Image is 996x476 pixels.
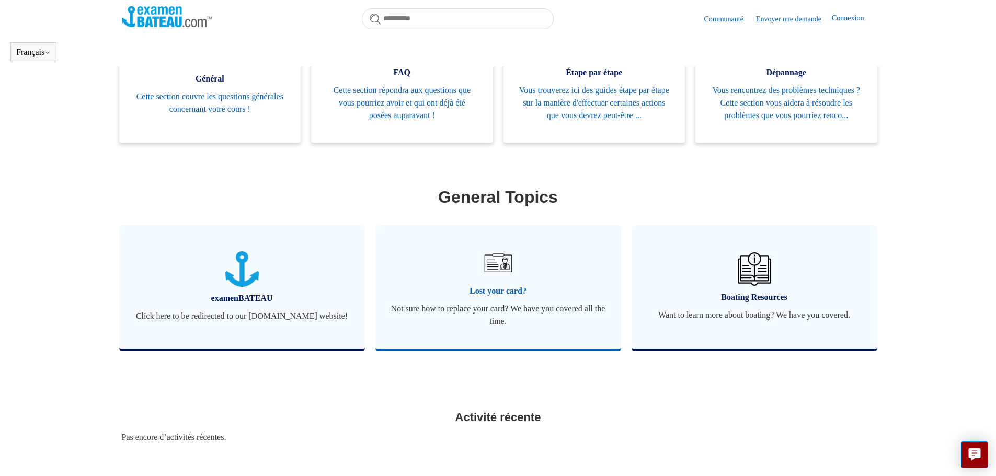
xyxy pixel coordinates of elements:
span: FAQ [327,66,477,79]
a: Étape par étape Vous trouverez ici des guides étape par étape sur la manière d'effectuer certaine... [503,40,685,143]
div: Pas encore d’activités récentes. [122,431,875,444]
a: FAQ Cette section répondra aux questions que vous pourriez avoir et qui ont déjà été posées aupar... [311,40,493,143]
span: Cette section répondra aux questions que vous pourriez avoir et qui ont déjà été posées auparavant ! [327,84,477,122]
span: Lost your card? [391,285,605,297]
span: Want to learn more about boating? We have you covered. [647,309,862,321]
img: 01JRG6G4NA4NJ1BVG8MJM761YH [479,245,516,281]
a: Envoyer une demande [756,14,832,25]
span: Click here to be redirected to our [DOMAIN_NAME] website! [135,310,349,322]
img: 01JHREV2E6NG3DHE8VTG8QH796 [738,252,771,286]
span: Vous rencontrez des problèmes techniques ? Cette section vous aidera à résoudre les problèmes que... [711,84,862,122]
img: Page d’accueil du Centre d’aide Examen Bateau [122,6,212,27]
a: examenBATEAU Click here to be redirected to our [DOMAIN_NAME] website! [119,225,365,349]
span: Vous trouverez ici des guides étape par étape sur la manière d'effectuer certaines actions que vo... [519,84,670,122]
a: Dépannage Vous rencontrez des problèmes techniques ? Cette section vous aidera à résoudre les pro... [695,40,877,143]
a: Boating Resources Want to learn more about boating? We have you covered. [632,225,877,349]
span: Boating Resources [647,291,862,304]
span: Not sure how to replace your card? We have you covered all the time. [391,303,605,328]
img: 01JTNN85WSQ5FQ6HNXPDSZ7SRA [225,251,259,287]
span: Dépannage [711,66,862,79]
a: Général Cette section couvre les questions générales concernant votre cours ! [119,40,301,143]
a: Lost your card? Not sure how to replace your card? We have you covered all the time. [375,225,621,349]
a: Connexion [832,13,874,25]
a: Communauté [704,14,753,25]
span: examenBATEAU [135,292,349,305]
h2: Activité récente [122,409,875,426]
button: Français [16,48,51,57]
span: Cette section couvre les questions générales concernant votre cours ! [135,90,285,115]
input: Rechercher [362,8,554,29]
span: Étape par étape [519,66,670,79]
h1: General Topics [122,184,875,210]
button: Live chat [961,441,988,468]
span: Général [135,73,285,85]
